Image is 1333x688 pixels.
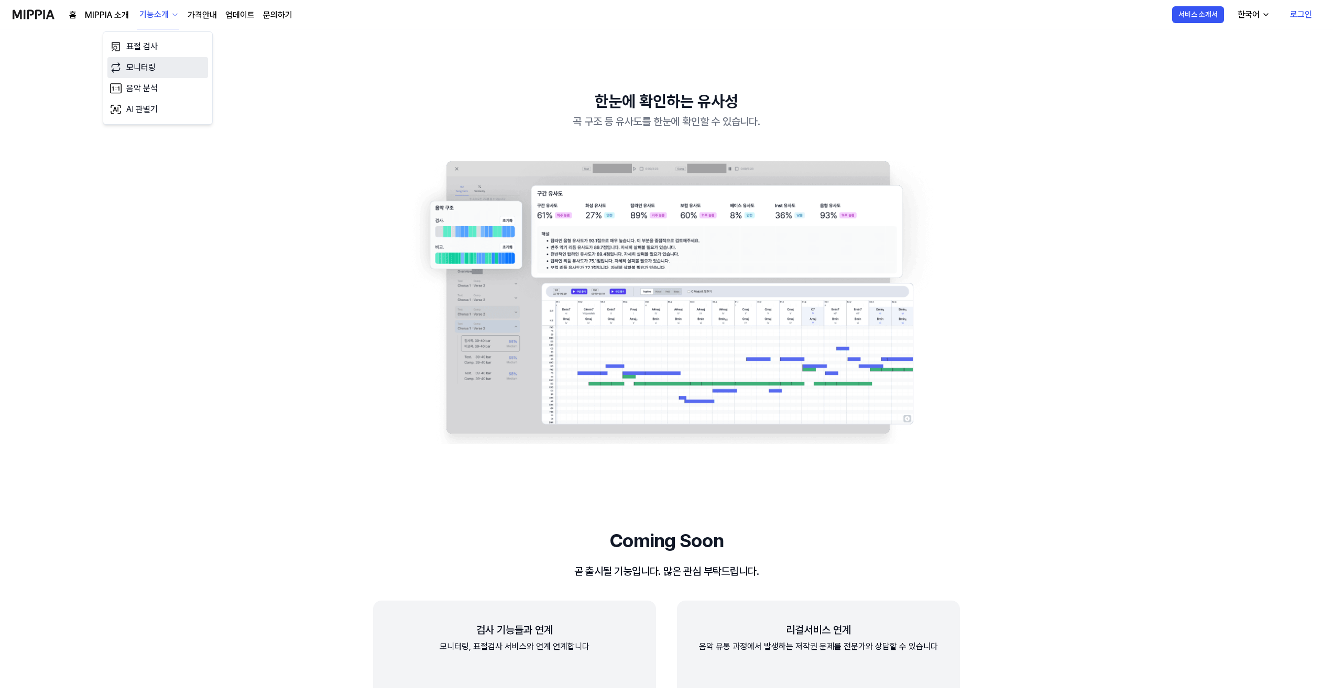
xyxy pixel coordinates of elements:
[107,36,208,57] a: 표절 검사
[107,78,208,99] a: 음악 분석
[137,1,179,29] button: 기능소개
[69,9,77,21] a: 홈
[373,90,960,113] h1: 한눈에 확인하는 유사성
[85,9,129,21] a: MIPPIA 소개
[263,9,292,21] a: 문의하기
[373,113,960,130] div: 곡 구조 등 유사도를 한눈에 확인할 수 있습니다.
[373,151,960,444] img: step2
[1229,4,1276,25] button: 한국어
[225,9,255,21] a: 업데이트
[137,8,171,21] div: 기능소개
[188,9,217,21] a: 가격안내
[373,528,960,554] div: Coming Soon
[373,563,960,580] div: 곧 출시될 기능입니다. 많은 관심 부탁드립니다.
[107,99,208,120] a: AI 판별기
[1236,8,1262,21] div: 한국어
[107,57,208,78] a: 모니터링
[1172,6,1224,23] button: 서비스 소개서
